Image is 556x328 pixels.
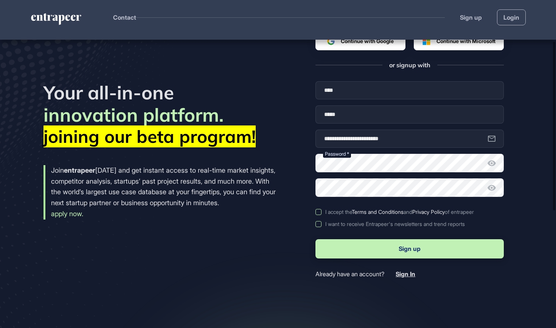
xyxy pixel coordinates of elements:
label: Password * [323,150,351,158]
a: entrapeer-logo [30,13,82,28]
span: Continue with Microsoft [436,37,495,45]
span: innovation platform. [43,103,224,126]
mark: joining our beta program! [43,125,256,147]
a: Sign In [396,271,415,278]
strong: entrapeer [64,166,95,174]
a: Privacy Policy [412,209,445,215]
span: Already have an account? [315,271,384,278]
div: I accept the and of entrapeer [325,209,474,215]
button: Sign up [315,239,504,258]
a: Login [497,9,526,25]
span: Join [DATE] and get instant access to real-time market insights, competitor analysis, startups’ p... [51,166,276,207]
a: Terms and Conditions [352,209,404,215]
div: I want to receive Entrapeer's newsletters and trend reports [325,221,465,227]
a: apply now. [51,210,83,218]
h2: Your all-in-one [43,82,278,104]
span: Sign In [396,270,415,278]
a: Sign up [460,13,482,22]
button: Contact [113,12,136,22]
